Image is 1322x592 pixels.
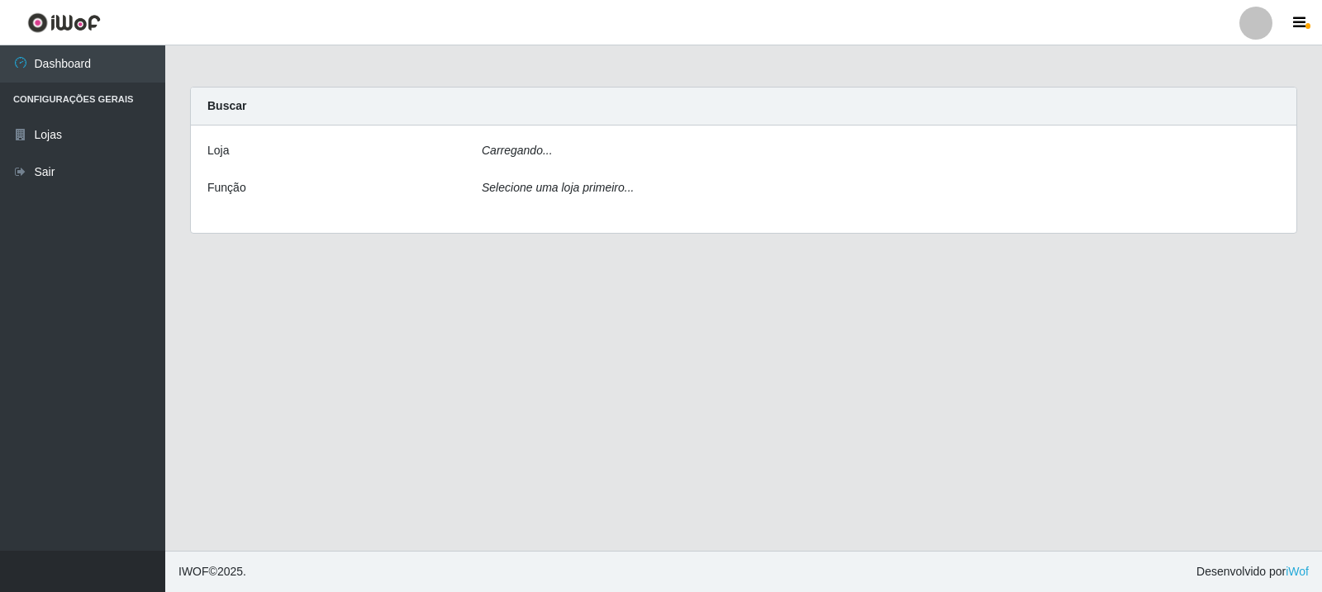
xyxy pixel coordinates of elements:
[207,142,229,159] label: Loja
[27,12,101,33] img: CoreUI Logo
[482,144,553,157] i: Carregando...
[207,99,246,112] strong: Buscar
[1286,565,1309,578] a: iWof
[178,565,209,578] span: IWOF
[207,179,246,197] label: Função
[178,563,246,580] span: © 2025 .
[482,181,634,194] i: Selecione uma loja primeiro...
[1196,563,1309,580] span: Desenvolvido por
